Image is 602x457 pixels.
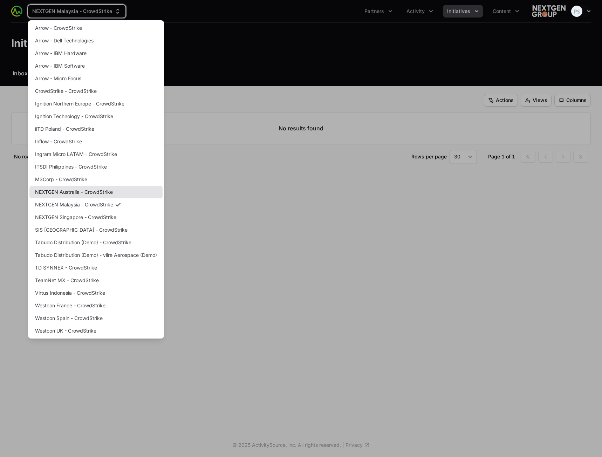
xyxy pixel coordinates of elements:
a: Ingram Micro LATAM - CrowdStrike [29,148,163,161]
a: Westcon UK - CrowdStrike [29,325,163,337]
a: Ignition Technology - CrowdStrike [29,110,163,123]
img: Peter Spillane [571,6,582,17]
a: ITSDI Philippines - CrowdStrike [29,161,163,173]
a: Arrow - IBM Software [29,60,163,72]
a: Arrow - Micro Focus [29,72,163,85]
a: Inflow - CrowdStrike [29,135,163,148]
a: iiTD Poland - CrowdStrike [29,123,163,135]
a: Tabudo Distribution (Demo) - vlire Aerospace (Demo) [29,249,163,261]
a: SIS [GEOGRAPHIC_DATA] - CrowdStrike [29,224,163,236]
a: Arrow - IBM Hardware [29,47,163,60]
a: Tabudo Distribution (Demo) - CrowdStrike [29,236,163,249]
a: TeamNet MX - CrowdStrike [29,274,163,287]
a: NEXTGEN Australia - CrowdStrike [29,186,163,198]
a: Arrow - Dell Technologies [29,34,163,47]
a: Virtus Indonesia - CrowdStrike [29,287,163,299]
a: Arrow - CrowdStrike [29,22,163,34]
a: NEXTGEN Singapore - CrowdStrike [29,211,163,224]
a: Westcon France - CrowdStrike [29,299,163,312]
a: TD SYNNEX - CrowdStrike [29,261,163,274]
a: M3Corp - CrowdStrike [29,173,163,186]
div: Main navigation [22,5,524,18]
a: Westcon Spain - CrowdStrike [29,312,163,325]
a: NEXTGEN Malaysia - CrowdStrike [29,198,163,211]
a: CrowdStrike - CrowdStrike [29,85,163,97]
a: Ignition Northern Europe - CrowdStrike [29,97,163,110]
div: Supplier switch menu [28,5,125,18]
